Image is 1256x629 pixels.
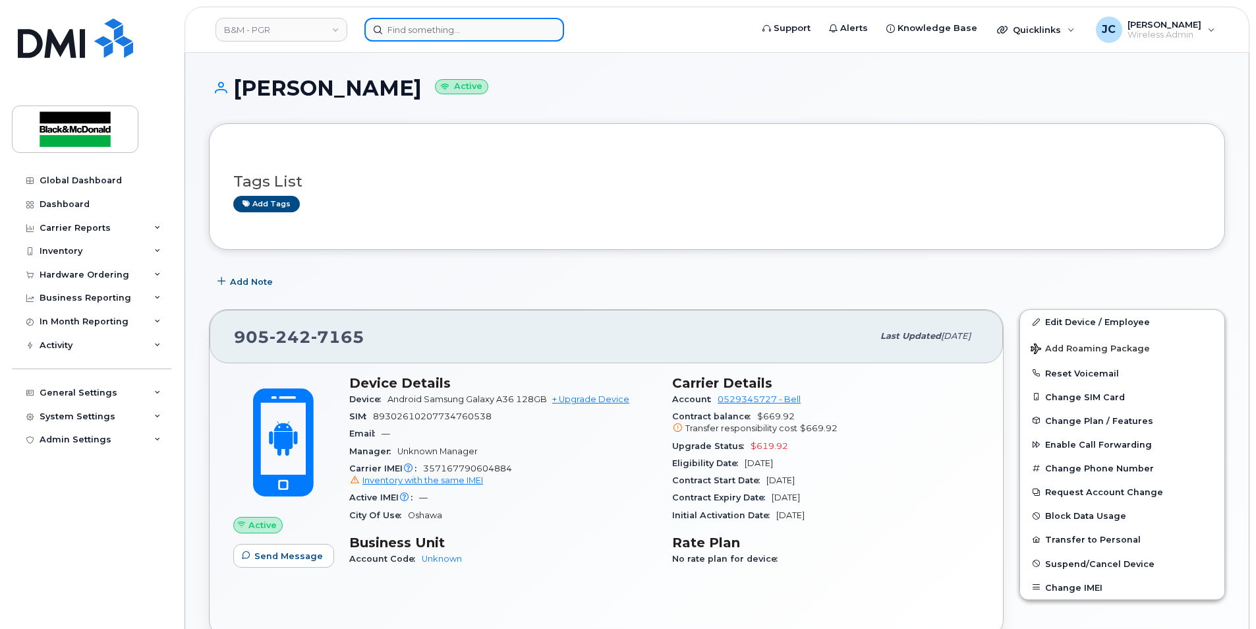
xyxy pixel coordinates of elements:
[776,510,805,520] span: [DATE]
[349,375,656,391] h3: Device Details
[941,331,971,341] span: [DATE]
[349,535,656,551] h3: Business Unit
[209,270,284,293] button: Add Note
[349,411,373,421] span: SIM
[672,394,718,404] span: Account
[1020,480,1224,504] button: Request Account Change
[397,446,478,456] span: Unknown Manager
[248,519,277,531] span: Active
[672,475,766,485] span: Contract Start Date
[349,510,408,520] span: City Of Use
[672,411,757,421] span: Contract balance
[349,429,382,438] span: Email
[1045,440,1152,450] span: Enable Call Forwarding
[233,173,1201,190] h3: Tags List
[800,423,838,433] span: $669.92
[234,327,364,347] span: 905
[772,493,800,502] span: [DATE]
[672,411,979,435] span: $669.92
[672,510,776,520] span: Initial Activation Date
[1020,576,1224,599] button: Change IMEI
[1020,456,1224,480] button: Change Phone Number
[435,79,488,94] small: Active
[745,458,773,468] span: [DATE]
[349,554,422,564] span: Account Code
[1045,415,1153,425] span: Change Plan / Features
[382,429,390,438] span: —
[387,394,547,404] span: Android Samsung Galaxy A36 128GB
[1045,558,1155,568] span: Suspend/Cancel Device
[672,535,979,551] h3: Rate Plan
[408,510,442,520] span: Oshawa
[373,411,492,421] span: 89302610207734760538
[1020,409,1224,433] button: Change Plan / Features
[419,493,428,502] span: —
[672,441,751,451] span: Upgrade Status
[233,544,334,568] button: Send Message
[349,464,656,487] span: 357167790604884
[349,493,419,502] span: Active IMEI
[1020,433,1224,456] button: Enable Call Forwarding
[311,327,364,347] span: 7165
[362,475,483,485] span: Inventory with the same IMEI
[270,327,311,347] span: 242
[672,493,772,502] span: Contract Expiry Date
[1020,527,1224,551] button: Transfer to Personal
[349,394,387,404] span: Device
[1020,361,1224,385] button: Reset Voicemail
[209,76,1225,100] h1: [PERSON_NAME]
[672,554,784,564] span: No rate plan for device
[349,446,397,456] span: Manager
[880,331,941,341] span: Last updated
[1020,385,1224,409] button: Change SIM Card
[1020,504,1224,527] button: Block Data Usage
[1020,310,1224,334] a: Edit Device / Employee
[672,375,979,391] h3: Carrier Details
[349,464,423,473] span: Carrier IMEI
[718,394,801,404] a: 0529345727 - Bell
[230,276,273,288] span: Add Note
[766,475,795,485] span: [DATE]
[672,458,745,468] span: Eligibility Date
[1031,344,1150,356] span: Add Roaming Package
[422,554,462,564] a: Unknown
[1020,334,1224,361] button: Add Roaming Package
[233,196,300,212] a: Add tags
[552,394,629,404] a: + Upgrade Device
[254,550,323,562] span: Send Message
[751,441,788,451] span: $619.92
[1020,552,1224,576] button: Suspend/Cancel Device
[349,475,483,485] a: Inventory with the same IMEI
[685,423,797,433] span: Transfer responsibility cost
